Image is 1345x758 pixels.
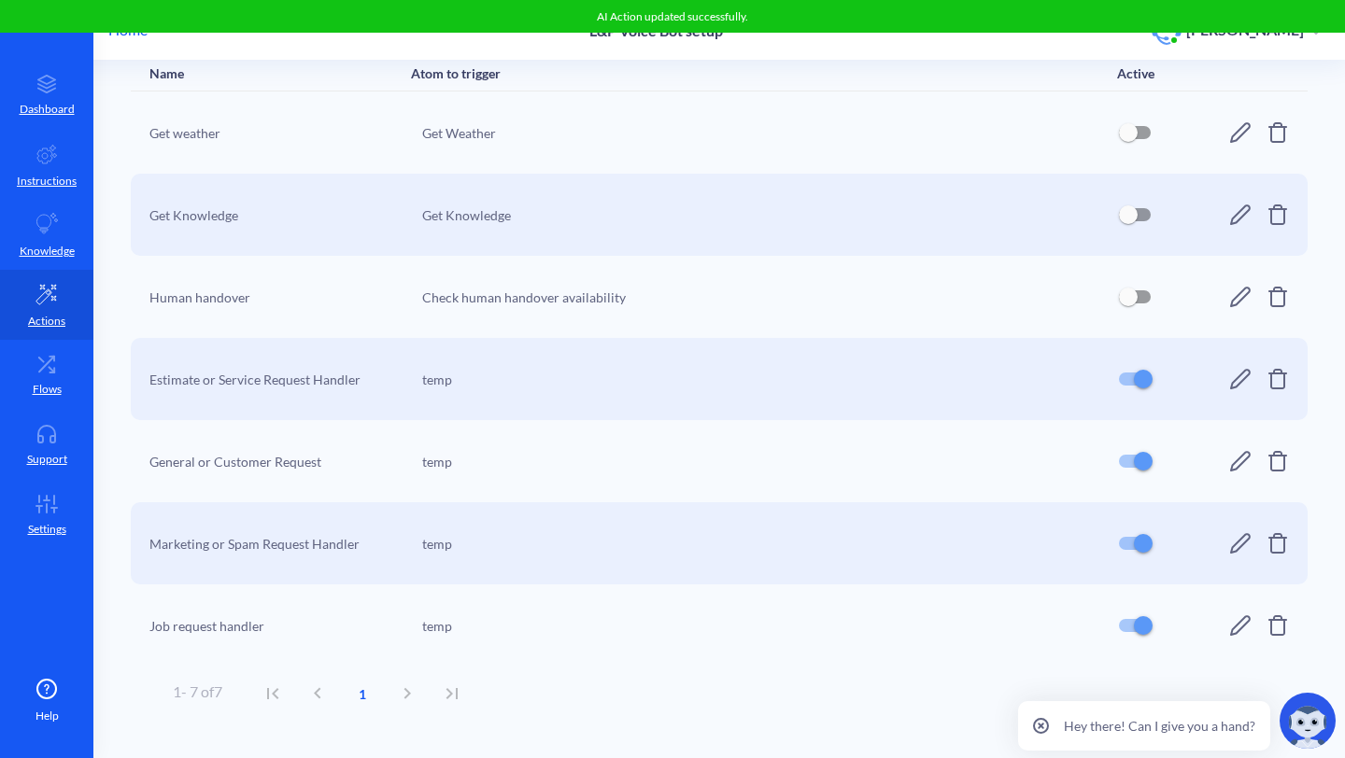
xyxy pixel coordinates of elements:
[1117,65,1154,81] div: Active
[1064,716,1255,736] p: Hey there! Can I give you a hand?
[149,123,411,143] div: Get weather
[35,708,59,724] span: Help
[173,682,222,700] span: 1 - 7 of 7
[340,671,385,716] button: current
[20,101,75,118] p: Dashboard
[149,288,411,307] div: Human handover
[149,370,411,389] div: Estimate or Service Request Handler
[33,381,62,398] p: Flows
[597,9,748,23] span: AI Action updated successfully.
[340,684,385,704] span: 1
[422,452,1095,471] div: temp
[422,288,1095,307] div: Check human handover availability
[28,521,66,538] p: Settings
[149,616,411,636] div: Job request handler
[20,243,75,260] p: Knowledge
[422,534,1095,554] div: temp
[27,451,67,468] p: Support
[149,534,411,554] div: Marketing or Spam Request Handler
[1280,693,1336,749] img: copilot-icon.svg
[422,123,1095,143] div: Get Weather
[422,205,1095,225] div: Get Knowledge
[149,65,184,81] div: Name
[411,65,501,81] div: Atom to trigger
[149,452,411,471] div: General or Customer Request
[422,616,1095,636] div: temp
[17,173,77,189] p: Instructions
[149,205,411,225] div: Get Knowledge
[422,370,1095,389] div: temp
[28,313,65,330] p: Actions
